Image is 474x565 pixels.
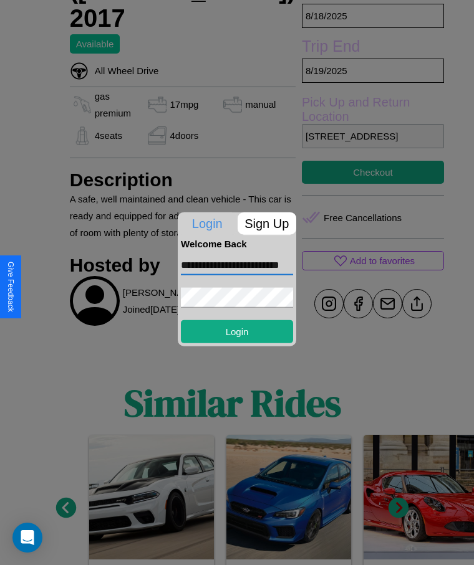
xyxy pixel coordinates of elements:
div: Give Feedback [6,262,15,312]
div: Open Intercom Messenger [12,523,42,553]
h4: Welcome Back [181,238,293,249]
p: Sign Up [238,212,297,234]
button: Login [181,320,293,343]
p: Login [178,212,237,234]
